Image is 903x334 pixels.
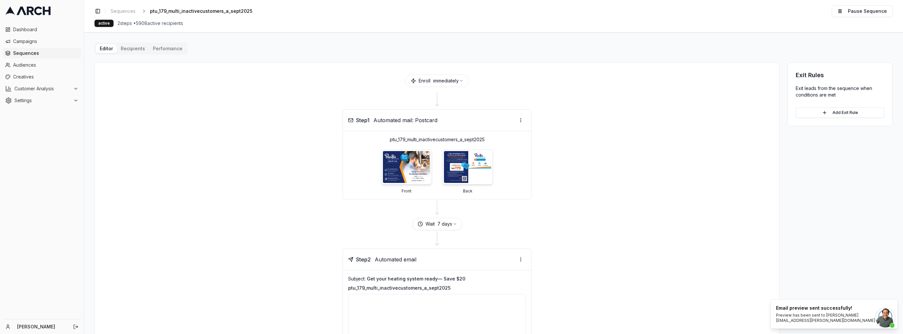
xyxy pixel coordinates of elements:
span: Dashboard [13,26,78,33]
a: Campaigns [3,36,81,47]
button: 7 days [437,221,457,227]
p: Exit leads from the sequence when conditions are met [796,85,884,98]
a: Dashboard [3,24,81,35]
button: Editor [96,44,117,53]
span: Step 1 [356,116,369,124]
p: ptu_179_multi_inactivecustomers_a_sept2025 [348,136,526,143]
div: Open chat [875,308,895,327]
button: Add Exit Rule [796,107,884,118]
button: Log out [71,322,80,331]
nav: breadcrumb [108,7,263,16]
p: ptu_179_multi_inactivecustomers_a_sept2025 [348,285,526,291]
div: active [94,20,114,27]
span: Step 2 [356,256,371,263]
p: Back [463,189,472,194]
span: Sequences [13,50,78,56]
div: Email preview sent successfully! [776,305,890,311]
a: Audiences [3,60,81,70]
span: Settings [14,97,71,104]
span: Campaigns [13,38,78,45]
button: Customer Analysis [3,83,81,94]
a: Creatives [3,72,81,82]
span: Creatives [13,74,78,80]
div: Preview has been sent to [PERSON_NAME][EMAIL_ADDRESS][PERSON_NAME][DOMAIN_NAME] [776,313,890,323]
button: Performance [149,44,186,53]
span: ptu_179_multi_inactivecustomers_a_sept2025 [150,8,252,14]
a: [PERSON_NAME] [17,323,66,330]
div: Enroll [405,75,469,87]
button: immediately [433,78,463,84]
span: Automated email [375,256,416,263]
img: ptu_179_multi_inactivecustomers_a_sept2025 - Back [444,151,491,183]
a: Sequences [3,48,81,58]
a: Sequences [108,7,138,16]
button: Settings [3,95,81,106]
img: ptu_179_multi_inactivecustomers_a_sept2025 - Front [383,151,430,183]
span: 2 steps • 5908 active recipients [117,20,183,27]
button: Pause Sequence [832,5,892,17]
span: Customer Analysis [14,85,71,92]
span: Get your heating system ready— Save $20 [367,276,465,281]
span: Wait [426,221,435,227]
span: Automated mail: Postcard [373,116,437,124]
button: Recipients [117,44,149,53]
span: Audiences [13,62,78,68]
span: Sequences [111,8,136,14]
p: Front [402,189,411,194]
h3: Exit Rules [796,71,884,80]
span: Subject: [348,276,366,281]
